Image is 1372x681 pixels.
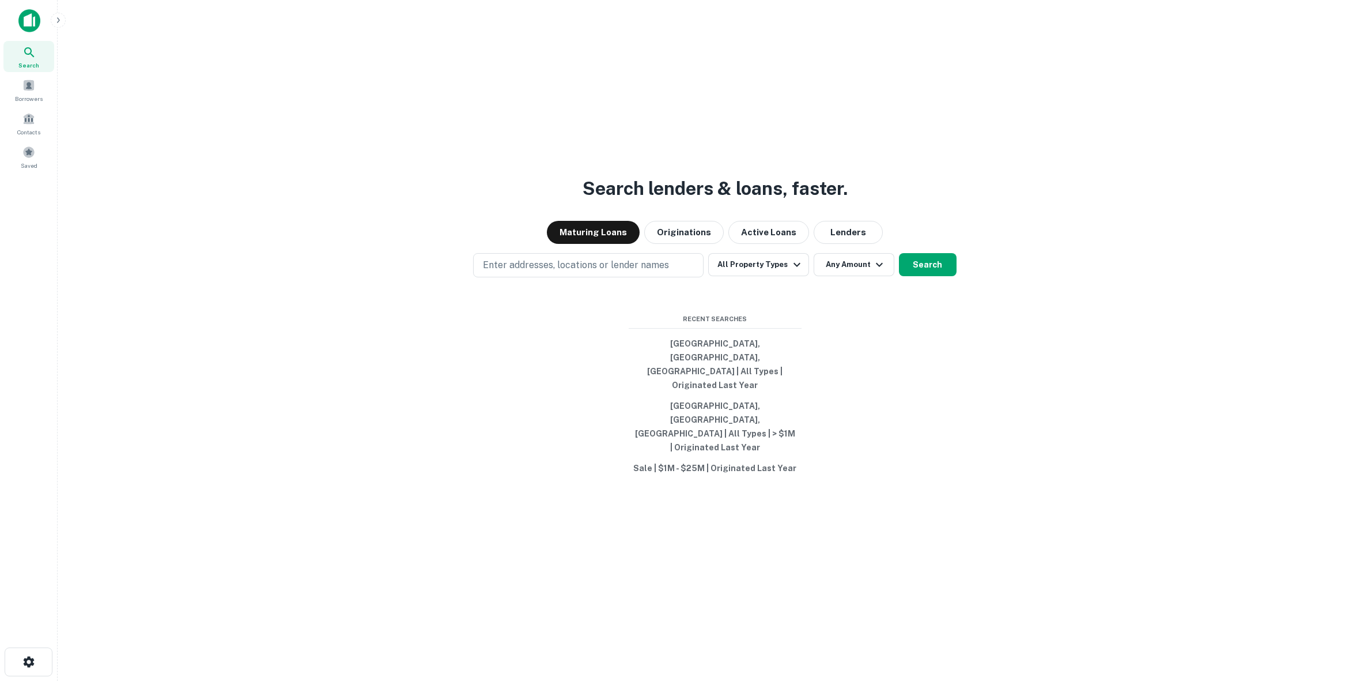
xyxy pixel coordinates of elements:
img: capitalize-icon.png [18,9,40,32]
button: Lenders [814,221,883,244]
button: Enter addresses, locations or lender names [473,253,704,277]
button: [GEOGRAPHIC_DATA], [GEOGRAPHIC_DATA], [GEOGRAPHIC_DATA] | All Types | > $1M | Originated Last Year [629,396,802,458]
p: Enter addresses, locations or lender names [483,258,669,272]
a: Saved [3,141,54,172]
a: Contacts [3,108,54,139]
button: Maturing Loans [547,221,640,244]
button: Active Loans [728,221,809,244]
button: Any Amount [814,253,894,276]
iframe: Chat Widget [1314,589,1372,644]
span: Contacts [17,127,40,137]
button: All Property Types [708,253,808,276]
button: Search [899,253,957,276]
a: Borrowers [3,74,54,106]
span: Search [18,61,39,70]
a: Search [3,41,54,72]
button: Originations [644,221,724,244]
span: Saved [21,161,37,170]
span: Recent Searches [629,314,802,324]
button: [GEOGRAPHIC_DATA], [GEOGRAPHIC_DATA], [GEOGRAPHIC_DATA] | All Types | Originated Last Year [629,333,802,396]
h3: Search lenders & loans, faster. [583,175,848,202]
span: Borrowers [15,94,43,103]
button: Sale | $1M - $25M | Originated Last Year [629,458,802,479]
